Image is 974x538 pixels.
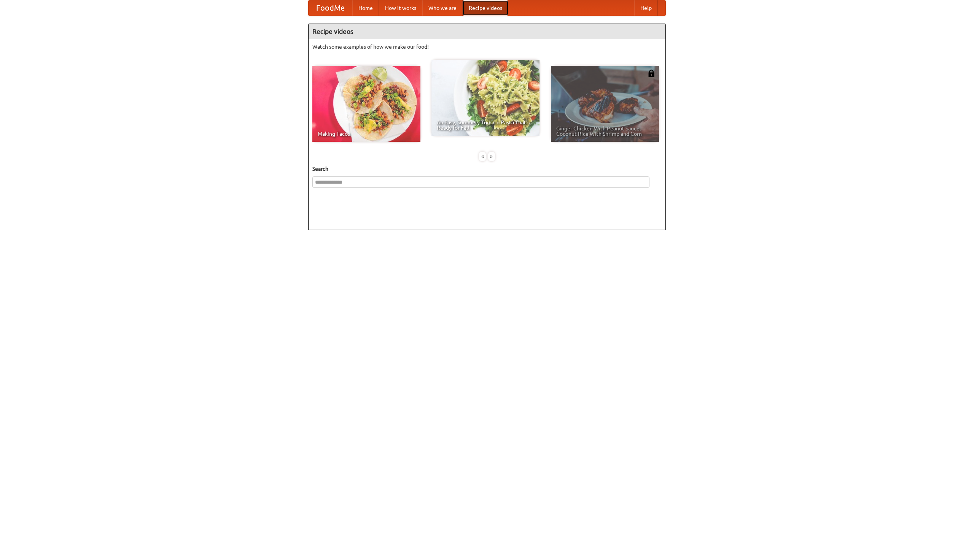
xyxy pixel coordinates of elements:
a: How it works [379,0,422,16]
a: An Easy, Summery Tomato Pasta That's Ready for Fall [431,60,540,136]
img: 483408.png [648,70,655,77]
a: Home [352,0,379,16]
div: « [479,152,486,161]
a: Help [634,0,658,16]
h5: Search [312,165,662,173]
h4: Recipe videos [309,24,665,39]
div: » [488,152,495,161]
a: Who we are [422,0,463,16]
span: An Easy, Summery Tomato Pasta That's Ready for Fall [437,120,534,130]
p: Watch some examples of how we make our food! [312,43,662,51]
a: FoodMe [309,0,352,16]
a: Recipe videos [463,0,508,16]
a: Making Tacos [312,66,420,142]
span: Making Tacos [318,131,415,136]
